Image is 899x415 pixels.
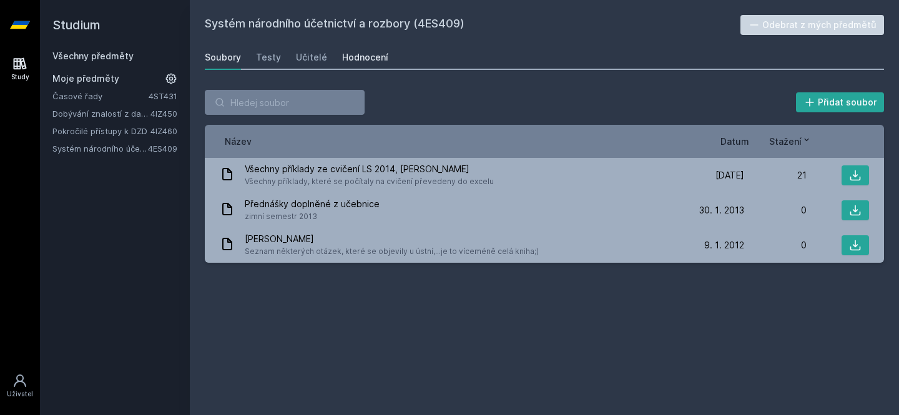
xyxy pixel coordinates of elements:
span: Moje předměty [52,72,119,85]
button: Odebrat z mých předmětů [740,15,885,35]
a: Pokročilé přístupy k DZD [52,125,150,137]
span: Všechny příklady, které se počítaly na cvičení převedeny do excelu [245,175,494,188]
a: 4IZ460 [150,126,177,136]
a: Study [2,50,37,88]
span: 30. 1. 2013 [699,204,744,217]
span: Stažení [769,135,802,148]
div: Testy [256,51,281,64]
div: Study [11,72,29,82]
a: 4IZ450 [150,109,177,119]
a: Hodnocení [342,45,388,70]
span: [DATE] [715,169,744,182]
div: Hodnocení [342,51,388,64]
span: 9. 1. 2012 [704,239,744,251]
div: 0 [744,239,807,251]
div: Učitelé [296,51,327,64]
a: 4ST431 [149,91,177,101]
button: Název [225,135,252,148]
span: zimní semestr 2013 [245,210,380,223]
a: Dobývání znalostí z databází [52,107,150,120]
button: Stažení [769,135,812,148]
button: Datum [720,135,749,148]
a: Časové řady [52,90,149,102]
div: Soubory [205,51,241,64]
a: Testy [256,45,281,70]
span: Přednášky doplněné z učebnice [245,198,380,210]
a: 4ES409 [148,144,177,154]
h2: Systém národního účetnictví a rozbory (4ES409) [205,15,740,35]
button: Přidat soubor [796,92,885,112]
span: Všechny příklady ze cvičení LS 2014, [PERSON_NAME] [245,163,494,175]
a: Soubory [205,45,241,70]
div: Uživatel [7,389,33,399]
a: Systém národního účetnictví a rozbory [52,142,148,155]
span: Seznam některých otázek, které se objevily u ústní,...je to víceméně celá kniha;) [245,245,539,258]
input: Hledej soubor [205,90,365,115]
a: Všechny předměty [52,51,134,61]
span: [PERSON_NAME] [245,233,539,245]
a: Uživatel [2,367,37,405]
div: 0 [744,204,807,217]
div: 21 [744,169,807,182]
a: Učitelé [296,45,327,70]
